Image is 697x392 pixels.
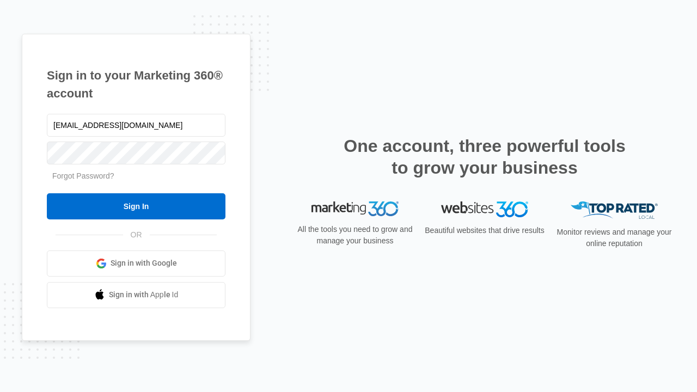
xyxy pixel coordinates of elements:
[441,201,528,217] img: Websites 360
[47,250,225,277] a: Sign in with Google
[47,114,225,137] input: Email
[47,66,225,102] h1: Sign in to your Marketing 360® account
[340,135,629,179] h2: One account, three powerful tools to grow your business
[553,226,675,249] p: Monitor reviews and manage your online reputation
[47,282,225,308] a: Sign in with Apple Id
[52,171,114,180] a: Forgot Password?
[123,229,150,241] span: OR
[111,258,177,269] span: Sign in with Google
[47,193,225,219] input: Sign In
[571,201,658,219] img: Top Rated Local
[294,224,416,247] p: All the tools you need to grow and manage your business
[311,201,399,217] img: Marketing 360
[424,225,546,236] p: Beautiful websites that drive results
[109,289,179,301] span: Sign in with Apple Id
